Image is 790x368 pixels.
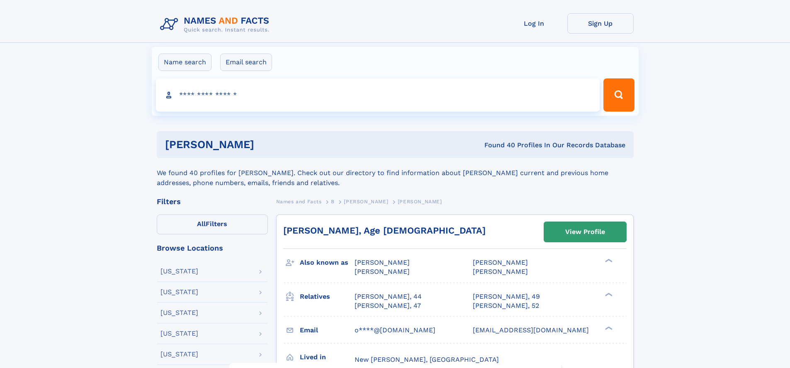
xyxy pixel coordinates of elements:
span: [PERSON_NAME] [344,199,388,205]
span: [PERSON_NAME] [473,268,528,275]
div: ❯ [603,258,613,263]
a: Sign Up [567,13,634,34]
a: [PERSON_NAME], 49 [473,292,540,301]
h3: Lived in [300,350,355,364]
input: search input [156,78,600,112]
span: [PERSON_NAME] [355,268,410,275]
span: B [331,199,335,205]
img: Logo Names and Facts [157,13,276,36]
div: [US_STATE] [160,268,198,275]
span: [PERSON_NAME] [473,258,528,266]
a: Names and Facts [276,196,322,207]
div: Browse Locations [157,244,268,252]
h3: Also known as [300,256,355,270]
a: B [331,196,335,207]
div: [US_STATE] [160,289,198,295]
a: [PERSON_NAME], 47 [355,301,421,310]
button: Search Button [603,78,634,112]
span: [PERSON_NAME] [398,199,442,205]
a: [PERSON_NAME], Age [DEMOGRAPHIC_DATA] [283,225,486,236]
h3: Email [300,323,355,337]
div: Found 40 Profiles In Our Records Database [369,141,625,150]
span: All [197,220,206,228]
a: View Profile [544,222,626,242]
h1: [PERSON_NAME] [165,139,369,150]
div: ❯ [603,292,613,297]
h3: Relatives [300,290,355,304]
span: New [PERSON_NAME], [GEOGRAPHIC_DATA] [355,356,499,363]
div: View Profile [565,222,605,241]
a: [PERSON_NAME], 52 [473,301,539,310]
div: ❯ [603,325,613,331]
a: Log In [501,13,567,34]
span: [PERSON_NAME] [355,258,410,266]
label: Email search [220,54,272,71]
div: We found 40 profiles for [PERSON_NAME]. Check out our directory to find information about [PERSON... [157,158,634,188]
label: Name search [158,54,211,71]
span: [EMAIL_ADDRESS][DOMAIN_NAME] [473,326,589,334]
div: [US_STATE] [160,310,198,316]
label: Filters [157,214,268,234]
a: [PERSON_NAME], 44 [355,292,422,301]
div: Filters [157,198,268,205]
div: [US_STATE] [160,351,198,358]
a: [PERSON_NAME] [344,196,388,207]
div: [US_STATE] [160,330,198,337]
